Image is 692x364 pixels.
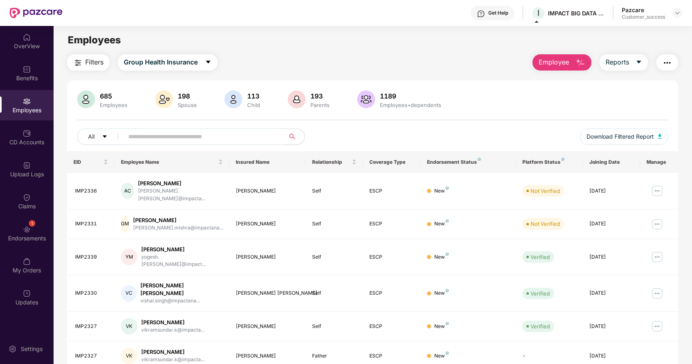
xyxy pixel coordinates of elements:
button: Group Health Insurancecaret-down [118,54,218,71]
img: svg+xml;base64,PHN2ZyBpZD0iQmVuZWZpdHMiIHhtbG5zPSJodHRwOi8vd3d3LnczLm9yZy8yMDAwL3N2ZyIgd2lkdGg9Ij... [23,65,31,73]
th: Insured Name [229,151,306,173]
button: Reportscaret-down [599,54,648,71]
div: [PERSON_NAME] [138,180,223,187]
img: svg+xml;base64,PHN2ZyB4bWxucz0iaHR0cDovL3d3dy53My5vcmcvMjAwMC9zdmciIHhtbG5zOnhsaW5rPSJodHRwOi8vd3... [357,90,375,108]
img: svg+xml;base64,PHN2ZyBpZD0iVXBsb2FkX0xvZ3MiIGRhdGEtbmFtZT0iVXBsb2FkIExvZ3MiIHhtbG5zPSJodHRwOi8vd3... [23,161,31,169]
th: Coverage Type [363,151,420,173]
img: svg+xml;base64,PHN2ZyB4bWxucz0iaHR0cDovL3d3dy53My5vcmcvMjAwMC9zdmciIHdpZHRoPSI4IiBoZWlnaHQ9IjgiIH... [446,219,449,223]
div: Spouse [176,102,198,108]
img: svg+xml;base64,PHN2ZyBpZD0iTXlfT3JkZXJzIiBkYXRhLW5hbWU9Ik15IE9yZGVycyIgeG1sbnM9Imh0dHA6Ly93d3cudz... [23,257,31,266]
div: 198 [176,92,198,100]
div: [PERSON_NAME].[PERSON_NAME]@impacta... [138,187,223,203]
img: svg+xml;base64,PHN2ZyB4bWxucz0iaHR0cDovL3d3dy53My5vcmcvMjAwMC9zdmciIHdpZHRoPSIyNCIgaGVpZ2h0PSIyNC... [73,58,83,68]
img: svg+xml;base64,PHN2ZyBpZD0iRW1wbG95ZWVzIiB4bWxucz0iaHR0cDovL3d3dy53My5vcmcvMjAwMC9zdmciIHdpZHRoPS... [23,97,31,105]
div: IMP2331 [75,220,108,228]
div: IMPACT BIG DATA ANALYSIS PRIVATE LIMITED [548,9,605,17]
button: search [285,128,305,145]
div: Self [312,323,356,330]
div: New [434,323,449,330]
div: [DATE] [589,352,634,360]
span: caret-down [636,59,642,66]
button: Download Filtered Report [580,128,668,145]
th: Manage [640,151,678,173]
div: Verified [530,289,550,298]
div: [DATE] [589,323,634,330]
div: New [434,352,449,360]
div: 193 [309,92,331,100]
div: Customer_success [622,14,665,20]
div: 685 [98,92,129,100]
div: [DATE] [589,253,634,261]
th: Employee Name [114,151,229,173]
img: svg+xml;base64,PHN2ZyB4bWxucz0iaHR0cDovL3d3dy53My5vcmcvMjAwMC9zdmciIHhtbG5zOnhsaW5rPSJodHRwOi8vd3... [576,58,585,68]
div: Self [312,220,356,228]
div: Settings [18,345,45,353]
img: svg+xml;base64,PHN2ZyBpZD0iU2V0dGluZy0yMHgyMCIgeG1sbnM9Imh0dHA6Ly93d3cudzMub3JnLzIwMDAvc3ZnIiB3aW... [9,345,17,353]
div: ESCP [369,289,414,297]
img: svg+xml;base64,PHN2ZyB4bWxucz0iaHR0cDovL3d3dy53My5vcmcvMjAwMC9zdmciIHdpZHRoPSIyNCIgaGVpZ2h0PSIyNC... [662,58,672,68]
div: yogesh.[PERSON_NAME]@impact... [141,253,223,269]
div: VC [121,285,136,302]
div: Self [312,187,356,195]
div: IMP2327 [75,352,108,360]
div: [PERSON_NAME] [PERSON_NAME] [236,289,299,297]
div: ESCP [369,253,414,261]
img: svg+xml;base64,PHN2ZyB4bWxucz0iaHR0cDovL3d3dy53My5vcmcvMjAwMC9zdmciIHdpZHRoPSI4IiBoZWlnaHQ9IjgiIH... [446,322,449,325]
img: New Pazcare Logo [10,8,63,18]
div: New [434,289,449,297]
span: Relationship [312,159,350,165]
span: Employees [68,34,121,46]
div: New [434,220,449,228]
img: manageButton [651,320,664,333]
div: Get Help [488,10,508,16]
div: ESCP [369,187,414,195]
img: svg+xml;base64,PHN2ZyB4bWxucz0iaHR0cDovL3d3dy53My5vcmcvMjAwMC9zdmciIHdpZHRoPSI4IiBoZWlnaHQ9IjgiIH... [446,351,449,355]
img: svg+xml;base64,PHN2ZyBpZD0iQ2xhaW0iIHhtbG5zPSJodHRwOi8vd3d3LnczLm9yZy8yMDAwL3N2ZyIgd2lkdGg9IjIwIi... [23,193,31,201]
th: Joining Date [583,151,640,173]
div: [PERSON_NAME] [141,246,223,253]
div: [PERSON_NAME] [141,348,205,356]
div: Employees [98,102,129,108]
div: New [434,187,449,195]
span: caret-down [102,134,108,140]
img: svg+xml;base64,PHN2ZyB4bWxucz0iaHR0cDovL3d3dy53My5vcmcvMjAwMC9zdmciIHdpZHRoPSI4IiBoZWlnaHQ9IjgiIH... [561,158,565,161]
div: [DATE] [589,220,634,228]
span: Group Health Insurance [124,57,198,67]
div: [PERSON_NAME].mishra@impactana... [133,224,223,232]
button: Filters [67,54,110,71]
div: VK [121,348,137,364]
button: Allcaret-down [77,128,127,145]
div: [PERSON_NAME] [141,319,205,326]
div: Verified [530,253,550,261]
div: Self [312,253,356,261]
div: vishal.singh@impactana... [140,297,223,305]
img: svg+xml;base64,PHN2ZyB4bWxucz0iaHR0cDovL3d3dy53My5vcmcvMjAwMC9zdmciIHdpZHRoPSI4IiBoZWlnaHQ9IjgiIH... [446,253,449,256]
span: Download Filtered Report [586,132,654,141]
div: 113 [246,92,262,100]
div: IMP2327 [75,323,108,330]
div: Not Verified [530,187,560,195]
button: Employee [532,54,591,71]
img: manageButton [651,287,664,300]
div: Employees+dependents [378,102,443,108]
span: Employee Name [121,159,216,165]
div: Not Verified [530,220,560,228]
div: Endorsement Status [427,159,509,165]
div: [PERSON_NAME] [236,352,299,360]
div: IMP2330 [75,289,108,297]
div: [DATE] [589,289,634,297]
span: Reports [606,57,629,67]
img: svg+xml;base64,PHN2ZyBpZD0iSGVscC0zMngzMiIgeG1sbnM9Imh0dHA6Ly93d3cudzMub3JnLzIwMDAvc3ZnIiB3aWR0aD... [477,10,485,18]
div: Pazcare [622,6,665,14]
img: svg+xml;base64,PHN2ZyB4bWxucz0iaHR0cDovL3d3dy53My5vcmcvMjAwMC9zdmciIHdpZHRoPSI4IiBoZWlnaHQ9IjgiIH... [478,158,481,161]
img: svg+xml;base64,PHN2ZyB4bWxucz0iaHR0cDovL3d3dy53My5vcmcvMjAwMC9zdmciIHdpZHRoPSI4IiBoZWlnaHQ9IjgiIH... [446,289,449,292]
div: [PERSON_NAME] [236,220,299,228]
div: YM [121,249,137,265]
div: vikramsundar.k@impacta... [141,356,205,364]
img: manageButton [651,218,664,231]
img: svg+xml;base64,PHN2ZyB4bWxucz0iaHR0cDovL3d3dy53My5vcmcvMjAwMC9zdmciIHhtbG5zOnhsaW5rPSJodHRwOi8vd3... [77,90,95,108]
div: AC [121,183,134,199]
div: IMP2336 [75,187,108,195]
img: svg+xml;base64,PHN2ZyBpZD0iRW5kb3JzZW1lbnRzIiB4bWxucz0iaHR0cDovL3d3dy53My5vcmcvMjAwMC9zdmciIHdpZH... [23,225,31,233]
div: 1189 [378,92,443,100]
